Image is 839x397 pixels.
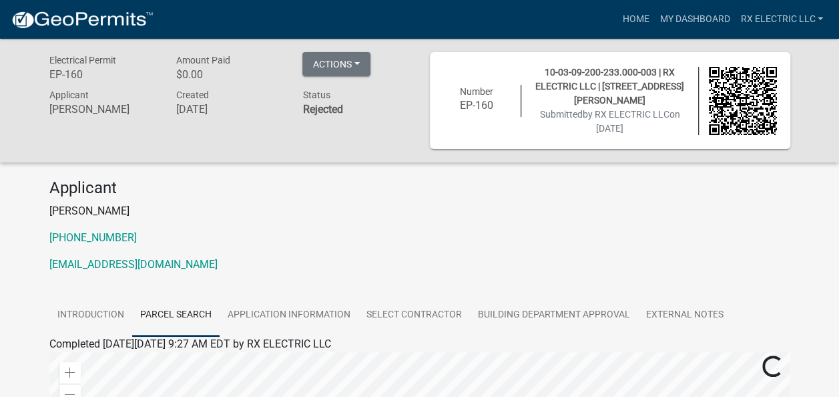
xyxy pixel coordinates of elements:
[176,55,230,65] span: Amount Paid
[59,362,81,384] div: Zoom in
[49,103,156,116] h6: [PERSON_NAME]
[617,7,654,32] a: Home
[49,231,137,244] a: [PHONE_NUMBER]
[176,103,282,116] h6: [DATE]
[49,258,218,271] a: [EMAIL_ADDRESS][DOMAIN_NAME]
[302,90,330,100] span: Status
[302,52,370,76] button: Actions
[583,109,669,120] span: by RX ELECTRIC LLC
[220,294,358,337] a: Application Information
[540,109,680,134] span: Submitted on [DATE]
[49,90,89,100] span: Applicant
[302,103,342,116] strong: Rejected
[638,294,732,337] a: External Notes
[654,7,735,32] a: My Dashboard
[470,294,638,337] a: Building Department Approval
[460,86,493,97] span: Number
[132,294,220,337] a: Parcel search
[735,7,828,32] a: RX ELECTRIC LLC
[49,55,116,65] span: Electrical Permit
[358,294,470,337] a: Select contractor
[49,178,790,198] h4: Applicant
[49,68,156,81] h6: EP-160
[176,68,282,81] h6: $0.00
[443,99,511,112] h6: EP-160
[709,67,777,135] img: QR code
[49,294,132,337] a: Introduction
[49,203,790,219] p: [PERSON_NAME]
[49,338,331,350] span: Completed [DATE][DATE] 9:27 AM EDT by RX ELECTRIC LLC
[176,90,208,100] span: Created
[535,67,684,106] span: 10-03-09-200-233.000-003 | RX ELECTRIC LLC | [STREET_ADDRESS][PERSON_NAME]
